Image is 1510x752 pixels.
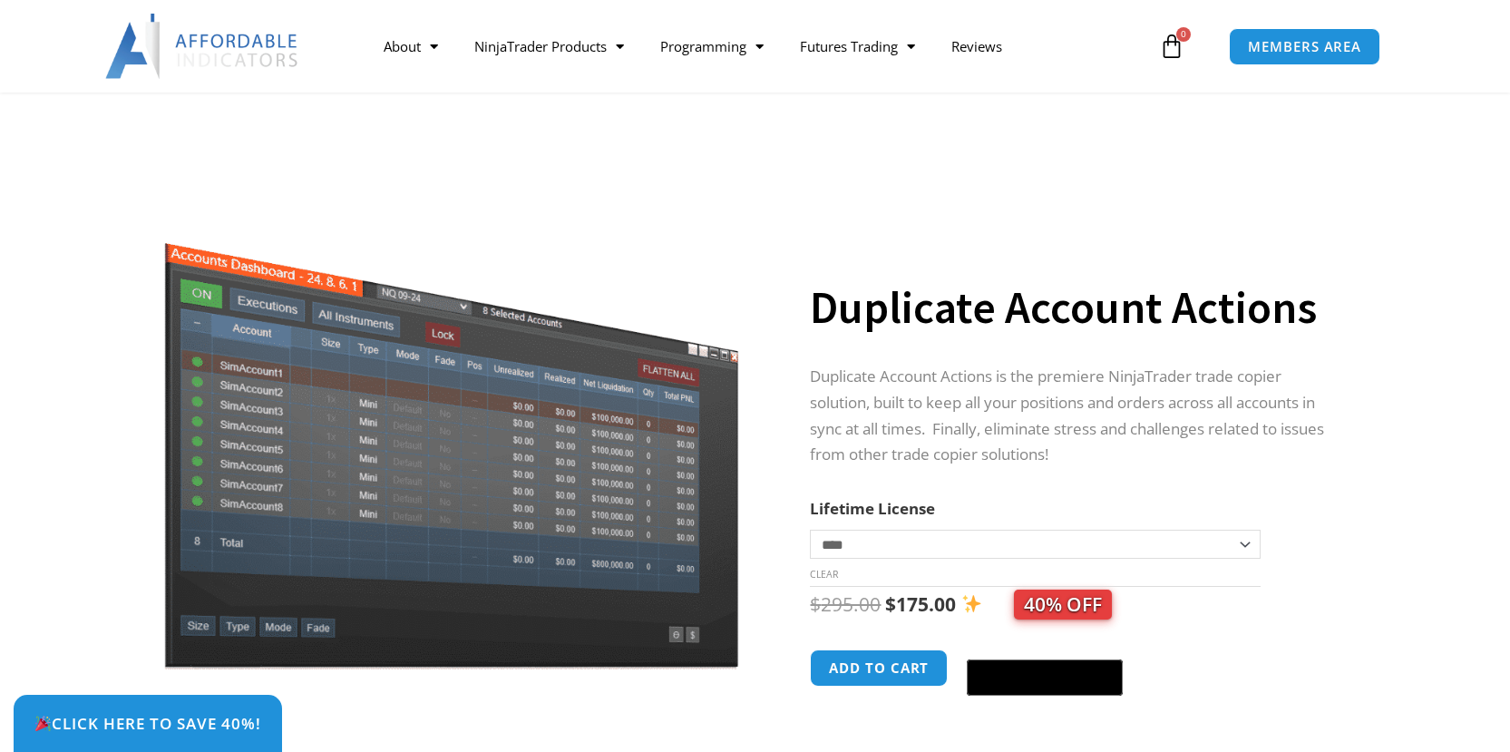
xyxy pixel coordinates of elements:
[967,659,1123,696] button: Buy with GPay
[1176,27,1191,42] span: 0
[456,25,642,67] a: NinjaTrader Products
[810,591,881,617] bdi: 295.00
[1014,590,1112,620] span: 40% OFF
[810,364,1340,469] p: Duplicate Account Actions is the premiere NinjaTrader trade copier solution, built to keep all yo...
[810,591,821,617] span: $
[963,647,1126,649] iframe: Secure express checkout frame
[160,206,743,669] img: Screenshot 2024-08-26 15414455555
[14,695,282,752] a: 🎉Click Here to save 40%!
[365,25,1154,67] nav: Menu
[35,716,51,731] img: 🎉
[933,25,1020,67] a: Reviews
[1132,20,1212,73] a: 0
[1229,28,1380,65] a: MEMBERS AREA
[365,25,456,67] a: About
[810,649,948,687] button: Add to cart
[34,716,261,731] span: Click Here to save 40%!
[810,568,838,581] a: Clear options
[642,25,782,67] a: Programming
[810,276,1340,339] h1: Duplicate Account Actions
[782,25,933,67] a: Futures Trading
[105,14,300,79] img: LogoAI | Affordable Indicators – NinjaTrader
[1248,40,1361,54] span: MEMBERS AREA
[885,591,956,617] bdi: 175.00
[885,591,896,617] span: $
[962,594,981,613] img: ✨
[810,498,935,519] label: Lifetime License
